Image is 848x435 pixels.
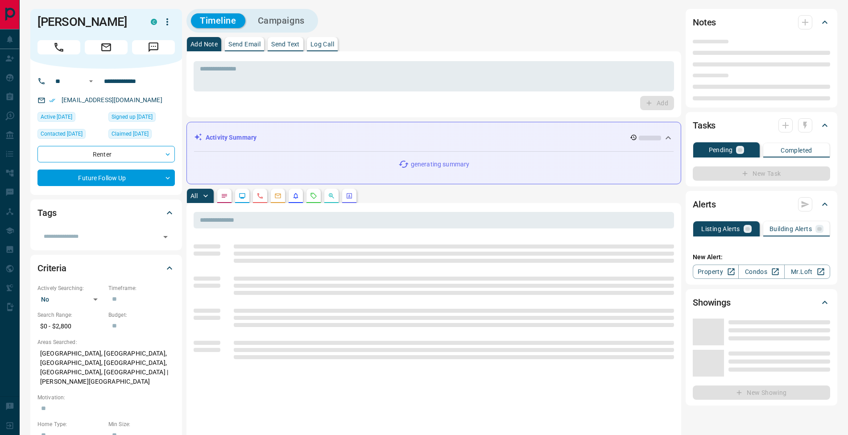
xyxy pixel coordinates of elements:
[37,420,104,428] p: Home Type:
[310,41,334,47] p: Log Call
[328,192,335,199] svg: Opportunities
[108,284,175,292] p: Timeframe:
[37,394,175,402] p: Motivation:
[769,226,812,232] p: Building Alerts
[37,15,137,29] h1: [PERSON_NAME]
[37,146,175,162] div: Renter
[693,265,739,279] a: Property
[108,112,175,124] div: Tue Jul 19 2022
[49,97,55,104] svg: Email Verified
[191,13,245,28] button: Timeline
[37,112,104,124] div: Sun Aug 10 2025
[37,292,104,307] div: No
[693,292,830,313] div: Showings
[108,420,175,428] p: Min Size:
[693,253,830,262] p: New Alert:
[159,231,172,243] button: Open
[37,338,175,346] p: Areas Searched:
[37,170,175,186] div: Future Follow Up
[709,147,733,153] p: Pending
[249,13,314,28] button: Campaigns
[37,257,175,279] div: Criteria
[701,226,740,232] p: Listing Alerts
[411,160,469,169] p: generating summary
[693,194,830,215] div: Alerts
[41,112,72,121] span: Active [DATE]
[190,193,198,199] p: All
[112,129,149,138] span: Claimed [DATE]
[693,115,830,136] div: Tasks
[206,133,256,142] p: Activity Summary
[346,192,353,199] svg: Agent Actions
[274,192,281,199] svg: Emails
[693,197,716,211] h2: Alerts
[86,76,96,87] button: Open
[292,192,299,199] svg: Listing Alerts
[37,129,104,141] div: Wed Jul 30 2025
[37,346,175,389] p: [GEOGRAPHIC_DATA], [GEOGRAPHIC_DATA], [GEOGRAPHIC_DATA], [GEOGRAPHIC_DATA], [GEOGRAPHIC_DATA], [G...
[132,40,175,54] span: Message
[37,40,80,54] span: Call
[62,96,162,104] a: [EMAIL_ADDRESS][DOMAIN_NAME]
[221,192,228,199] svg: Notes
[738,265,784,279] a: Condos
[108,129,175,141] div: Tue Jul 19 2022
[151,19,157,25] div: condos.ca
[37,206,56,220] h2: Tags
[190,41,218,47] p: Add Note
[693,15,716,29] h2: Notes
[194,129,674,146] div: Activity Summary
[37,284,104,292] p: Actively Searching:
[239,192,246,199] svg: Lead Browsing Activity
[41,129,83,138] span: Contacted [DATE]
[228,41,261,47] p: Send Email
[784,265,830,279] a: Mr.Loft
[256,192,264,199] svg: Calls
[693,12,830,33] div: Notes
[37,311,104,319] p: Search Range:
[37,261,66,275] h2: Criteria
[781,147,812,153] p: Completed
[37,319,104,334] p: $0 - $2,800
[310,192,317,199] svg: Requests
[108,311,175,319] p: Budget:
[693,295,731,310] h2: Showings
[85,40,128,54] span: Email
[37,202,175,224] div: Tags
[271,41,300,47] p: Send Text
[112,112,153,121] span: Signed up [DATE]
[693,118,716,133] h2: Tasks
